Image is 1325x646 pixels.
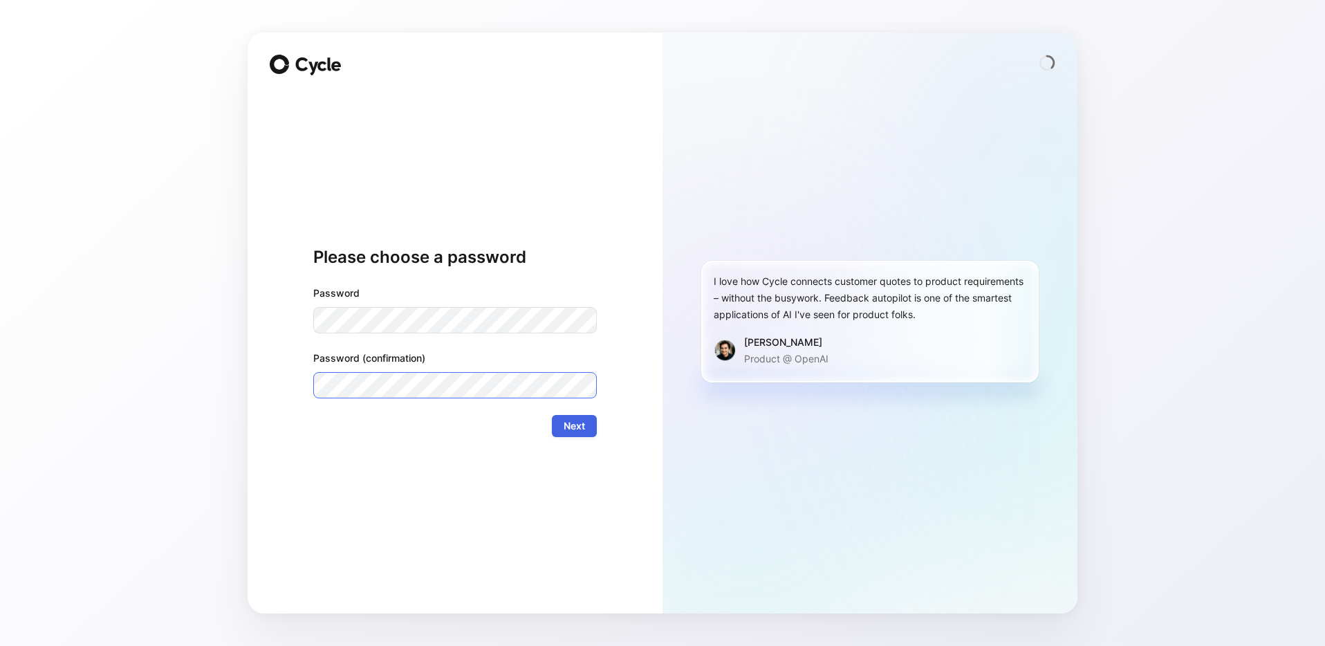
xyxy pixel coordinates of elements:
[552,415,597,437] button: Next
[714,273,1026,323] div: I love how Cycle connects customer quotes to product requirements – without the busywork. Feedbac...
[744,351,828,367] p: Product @ OpenAI
[564,418,585,434] span: Next
[313,350,597,367] label: Password (confirmation)
[313,285,597,302] label: Password
[313,246,597,268] h1: Please choose a password
[744,334,828,351] div: [PERSON_NAME]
